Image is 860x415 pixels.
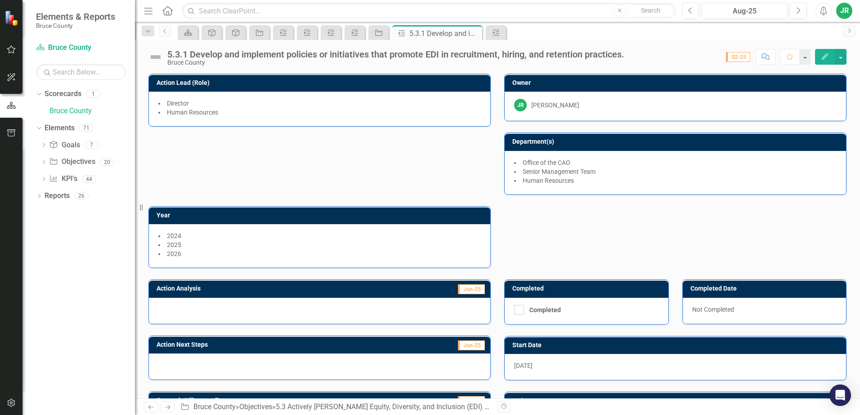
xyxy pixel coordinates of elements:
[458,284,485,294] span: Jun-25
[702,3,788,19] button: Aug-25
[276,402,566,411] a: 5.3 Actively [PERSON_NAME] Equity, Diversity, and Inclusion (EDI) in all aspects of our work.
[157,79,486,86] h3: Action Lead (Role)
[167,100,189,107] span: Director
[167,59,624,66] div: Bruce County
[458,396,485,406] span: Jun-25
[157,285,358,292] h3: Action Analysis
[458,340,485,350] span: Jun-25
[36,11,115,22] span: Elements & Reports
[36,64,126,80] input: Search Below...
[512,285,664,292] h3: Completed
[239,402,272,411] a: Objectives
[531,101,579,110] div: [PERSON_NAME]
[49,140,80,150] a: Goals
[167,241,181,248] span: 2025
[726,52,750,62] span: Q2-25
[705,6,784,17] div: Aug-25
[157,212,486,219] h3: Year
[683,298,847,324] div: Not Completed
[641,7,660,14] span: Search
[628,4,673,17] button: Search
[45,89,81,99] a: Scorecards
[4,10,21,26] img: ClearPoint Strategy
[49,157,95,167] a: Objectives
[167,250,181,257] span: 2026
[512,79,842,86] h3: Owner
[836,3,852,19] button: JR
[514,99,527,111] div: JR
[690,285,842,292] h3: Completed Date
[36,43,126,53] a: Bruce County
[157,341,370,348] h3: Action Next Steps
[74,192,89,200] div: 26
[512,397,842,404] h3: End Date
[523,159,570,166] span: Office of the CAO
[86,90,100,98] div: 1
[193,402,236,411] a: Bruce County
[45,191,70,201] a: Reports
[523,177,574,184] span: Human Resources
[514,362,533,369] span: [DATE]
[49,106,135,116] a: Bruce County
[167,49,624,59] div: 5.3.1 Develop and implement policies or initiatives that promote EDI in recruitment, hiring, and ...
[180,402,491,412] div: » » »
[45,123,75,133] a: Elements
[829,384,851,406] div: Open Intercom Messenger
[523,168,596,175] span: Senior Management Team
[512,342,842,349] h3: Start Date
[82,175,96,183] div: 44
[148,50,163,64] img: Not Defined
[157,397,399,404] h3: Quarterly Milestone Target
[512,138,842,145] h3: Department(s)
[100,158,114,166] div: 20
[167,109,218,116] span: Human Resources
[409,28,480,39] div: 5.3.1 Develop and implement policies or initiatives that promote EDI in recruitment, hiring, and ...
[79,124,94,132] div: 71
[167,232,181,239] span: 2024
[36,22,115,29] small: Bruce County
[49,174,77,184] a: KPI's
[85,141,99,149] div: 7
[182,3,676,19] input: Search ClearPoint...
